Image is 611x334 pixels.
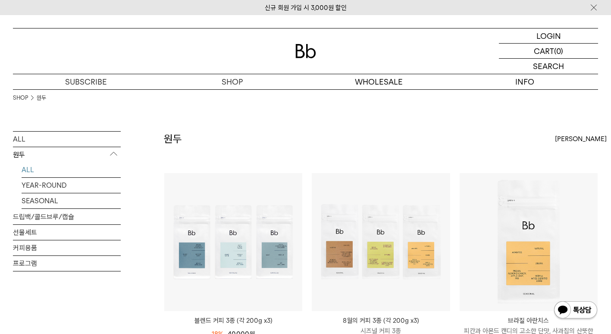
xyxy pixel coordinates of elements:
[164,173,302,311] img: 블렌드 커피 3종 (각 200g x3)
[312,315,450,326] p: 8월의 커피 3종 (각 200g x3)
[533,59,564,74] p: SEARCH
[13,240,121,255] a: 커피용품
[452,74,598,89] p: INFO
[295,44,316,58] img: 로고
[553,300,598,321] img: 카카오톡 채널 1:1 채팅 버튼
[312,173,450,311] img: 8월의 커피 3종 (각 200g x3)
[22,178,121,193] a: YEAR-ROUND
[554,44,563,58] p: (0)
[265,4,347,12] a: 신규 회원 가입 시 3,000원 할인
[13,209,121,224] a: 드립백/콜드브루/캡슐
[499,28,598,44] a: LOGIN
[159,74,305,89] a: SHOP
[460,315,598,326] p: 브라질 아란치스
[460,173,598,311] img: 브라질 아란치스
[13,74,159,89] a: SUBSCRIBE
[555,134,607,144] span: [PERSON_NAME]
[536,28,561,43] p: LOGIN
[13,256,121,271] a: 프로그램
[306,74,452,89] p: WHOLESALE
[13,225,121,240] a: 선물세트
[13,147,121,163] p: 원두
[22,193,121,208] a: SEASONAL
[164,132,182,146] h2: 원두
[164,315,302,326] a: 블렌드 커피 3종 (각 200g x3)
[37,94,46,102] a: 원두
[534,44,554,58] p: CART
[13,132,121,147] a: ALL
[499,44,598,59] a: CART (0)
[22,162,121,177] a: ALL
[13,94,28,102] a: SHOP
